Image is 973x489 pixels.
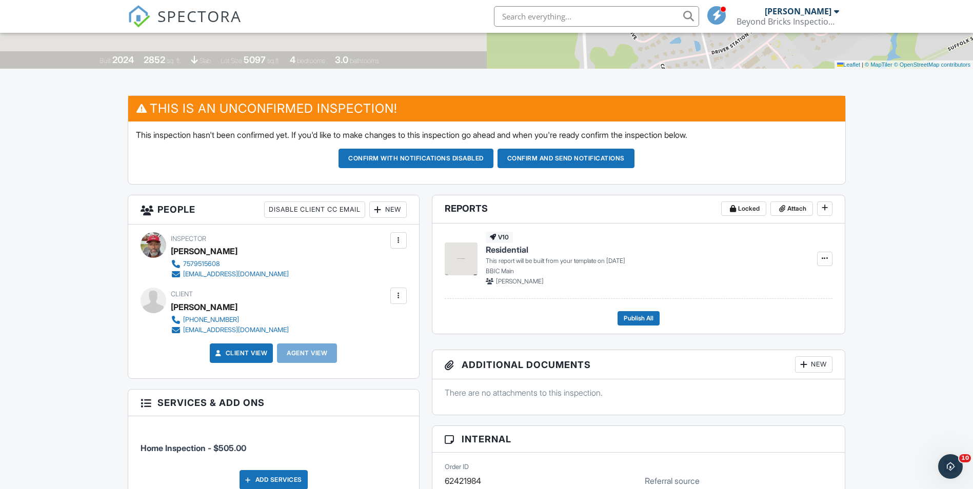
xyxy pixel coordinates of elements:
a: Client View [213,348,268,358]
div: New [369,201,407,218]
a: © OpenStreetMap contributors [894,62,970,68]
div: 2024 [112,54,134,65]
span: sq. ft. [167,57,181,65]
button: Confirm and send notifications [498,149,634,168]
a: SPECTORA [128,14,242,35]
li: Service: Home Inspection [141,424,407,462]
label: Referral source [645,475,700,486]
span: 10 [959,454,971,462]
a: © MapTiler [865,62,892,68]
h3: Additional Documents [432,350,845,379]
div: [EMAIL_ADDRESS][DOMAIN_NAME] [183,270,289,278]
p: This inspection hasn't been confirmed yet. If you'd like to make changes to this inspection go ah... [136,129,838,140]
span: | [862,62,863,68]
div: 7579515608 [183,260,220,268]
p: There are no attachments to this inspection. [445,387,833,398]
div: [PERSON_NAME] [765,6,831,16]
div: 3.0 [335,54,348,65]
button: Confirm with notifications disabled [339,149,493,168]
span: slab [200,57,211,65]
img: The Best Home Inspection Software - Spectora [128,5,150,28]
input: Search everything... [494,6,699,27]
a: [EMAIL_ADDRESS][DOMAIN_NAME] [171,269,289,279]
div: [PERSON_NAME] [171,243,237,259]
div: Disable Client CC Email [264,201,365,218]
span: sq.ft. [267,57,280,65]
iframe: Intercom live chat [938,454,963,479]
span: Built [100,57,111,65]
span: Home Inspection - $505.00 [141,443,246,453]
div: 4 [290,54,295,65]
span: bedrooms [297,57,325,65]
a: [PHONE_NUMBER] [171,315,289,325]
a: [EMAIL_ADDRESS][DOMAIN_NAME] [171,325,289,335]
label: Order ID [445,462,469,472]
h3: This is an Unconfirmed Inspection! [128,96,845,121]
div: New [795,356,832,373]
span: bathrooms [350,57,379,65]
div: 2852 [144,54,165,65]
span: SPECTORA [157,5,242,27]
h3: Internal [432,426,845,453]
div: 5097 [244,54,266,65]
h3: Services & Add ons [128,390,419,416]
a: Leaflet [837,62,860,68]
a: 7579515608 [171,259,289,269]
h3: People [128,195,419,225]
span: Client [171,290,193,298]
div: [PERSON_NAME] [171,299,237,315]
span: Lot Size [221,57,242,65]
div: [EMAIL_ADDRESS][DOMAIN_NAME] [183,326,289,334]
div: [PHONE_NUMBER] [183,316,239,324]
div: Beyond Bricks Inspection Company [737,16,839,27]
span: Inspector [171,235,206,242]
